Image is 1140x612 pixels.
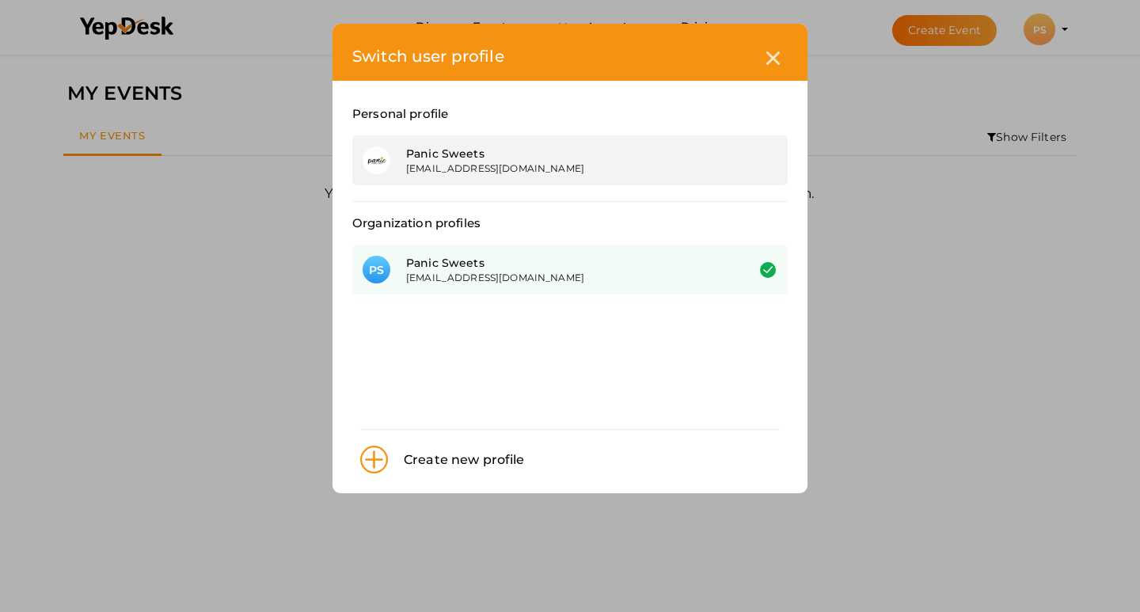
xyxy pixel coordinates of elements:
div: Panic Sweets [406,255,722,271]
label: Personal profile [352,105,448,124]
div: [EMAIL_ADDRESS][DOMAIN_NAME] [406,271,722,284]
div: [EMAIL_ADDRESS][DOMAIN_NAME] [406,162,722,175]
div: Panic Sweets [406,146,722,162]
label: Switch user profile [352,44,504,69]
div: Create new profile [388,450,525,470]
img: IAKEPQTT_small.jpeg [363,146,390,174]
label: Organization profiles [352,214,481,233]
div: PS [363,256,390,283]
img: success.svg [760,262,776,278]
img: plus.svg [360,446,388,473]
